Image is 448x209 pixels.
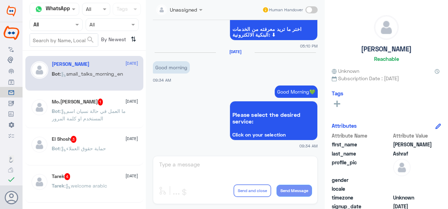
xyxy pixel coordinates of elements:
span: gender [332,176,392,184]
span: 09:34 AM [299,143,318,149]
h5: El Shosh [52,136,77,143]
span: 4 [64,173,70,180]
span: Bot [52,108,60,114]
span: : welcome arabic [64,183,107,189]
h6: Attributes [332,122,357,129]
span: Tarek [52,183,64,189]
img: whatsapp.png [33,4,44,14]
span: Bot [52,145,60,151]
button: Avatar [5,191,18,204]
span: : small_talks_morning_en [60,71,123,77]
p: 14/10/2025, 9:34 AM [275,85,318,98]
img: 118748111652893 [4,25,19,41]
span: last_name [332,150,392,157]
span: Amir [393,141,444,148]
h6: Reachable [374,56,399,62]
span: [DATE] [125,60,138,66]
span: اختر ما تريد معرفته من الخدمات البنكية الالكترونية: ⬇ [232,26,315,38]
span: null [393,176,444,184]
span: Human Handover [269,7,303,13]
h5: Amir Ashraf [52,61,89,67]
span: Attribute Name [332,132,392,139]
span: first_name [332,141,392,148]
span: Unknown [332,67,359,75]
span: Please select the desired service: [232,111,315,125]
span: Unknown [393,194,444,201]
span: Bot [52,71,60,77]
button: Send Message [276,185,312,197]
span: 3 [71,136,77,143]
img: defaultAdmin.png [31,61,48,79]
span: : حماية حقوق العملاء [60,145,106,151]
button: Send and close [234,184,271,197]
img: defaultAdmin.png [393,159,411,176]
img: defaultAdmin.png [31,173,48,191]
h5: Mo.aziz [52,99,103,106]
h5: [PERSON_NAME] [361,45,412,53]
span: profile_pic [332,159,392,175]
span: Attribute Value [393,132,444,139]
span: [DATE] [125,135,138,142]
span: : ما العمل في حالة نسيان اسم المستخدم او كلمة المرور [52,108,126,121]
img: defaultAdmin.png [31,99,48,116]
span: 05:10 PM [300,43,318,49]
p: 14/10/2025, 9:34 AM [153,61,190,74]
span: 1 [98,99,103,106]
span: [DATE] [125,173,138,179]
button: search [86,34,95,46]
span: Click on your selection [232,132,315,138]
h5: Tarek [52,173,70,180]
span: By Newest [98,33,128,47]
i: ⇅ [131,33,136,45]
span: timezone [332,194,392,201]
img: Widebot Logo [7,5,16,17]
span: null [393,185,444,192]
span: 09:34 AM [153,78,171,82]
i: check [7,175,15,184]
h6: [DATE] [216,49,255,54]
img: defaultAdmin.png [374,15,398,39]
span: locale [332,185,392,192]
img: defaultAdmin.png [31,136,48,153]
span: Subscription Date : [DATE] [332,75,441,82]
h6: Tags [332,90,343,96]
input: Search by Name, Local etc… [30,34,98,46]
span: search [86,36,95,44]
span: Ashraf [393,150,444,157]
span: [DATE] [125,98,138,104]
